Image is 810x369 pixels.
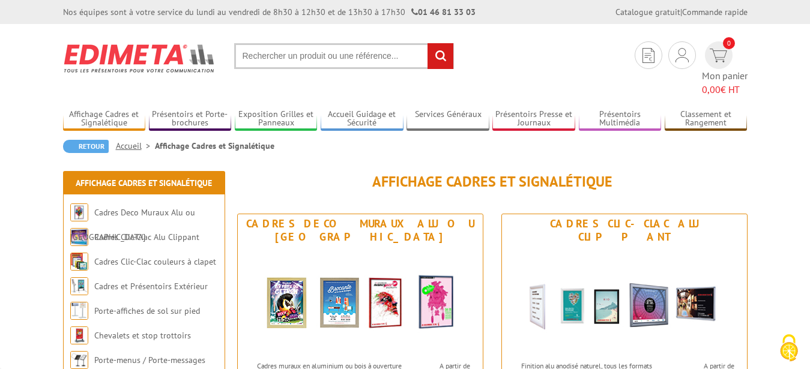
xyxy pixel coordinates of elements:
[492,109,575,129] a: Présentoirs Presse et Journaux
[774,333,804,363] img: Cookies (fenêtre modale)
[70,203,88,221] img: Cadres Deco Muraux Alu ou Bois
[615,6,748,18] div: |
[513,247,736,355] img: Cadres Clic-Clac Alu Clippant
[428,43,453,69] input: rechercher
[70,253,88,271] img: Cadres Clic-Clac couleurs à clapet
[615,7,680,17] a: Catalogue gratuit
[234,43,454,69] input: Rechercher un produit ou une référence...
[702,69,748,97] span: Mon panier
[702,83,721,95] span: 0,00
[70,326,88,344] img: Chevalets et stop trottoirs
[235,109,318,129] a: Exposition Grilles et Panneaux
[94,305,200,316] a: Porte-affiches de sol sur pied
[63,36,216,80] img: Edimeta
[149,109,232,129] a: Présentoirs et Porte-brochures
[237,174,748,190] h1: Affichage Cadres et Signalétique
[94,281,208,292] a: Cadres et Présentoirs Extérieur
[76,178,212,188] a: Affichage Cadres et Signalétique
[505,217,744,244] div: Cadres Clic-Clac Alu Clippant
[70,302,88,320] img: Porte-affiches de sol sur pied
[70,351,88,369] img: Porte-menus / Porte-messages
[116,140,155,151] a: Accueil
[70,207,195,242] a: Cadres Deco Muraux Alu ou [GEOGRAPHIC_DATA]
[682,7,748,17] a: Commande rapide
[723,37,735,49] span: 0
[94,330,191,341] a: Chevalets et stop trottoirs
[70,277,88,295] img: Cadres et Présentoirs Extérieur
[642,48,654,63] img: devis rapide
[665,109,748,129] a: Classement et Rangement
[407,109,489,129] a: Services Généraux
[702,41,748,97] a: devis rapide 0 Mon panier 0,00€ HT
[241,217,480,244] div: Cadres Deco Muraux Alu ou [GEOGRAPHIC_DATA]
[94,355,205,365] a: Porte-menus / Porte-messages
[702,83,748,97] span: € HT
[63,140,109,153] a: Retour
[710,49,727,62] img: devis rapide
[63,109,146,129] a: Affichage Cadres et Signalétique
[411,7,476,17] strong: 01 46 81 33 03
[94,232,199,242] a: Cadres Clic-Clac Alu Clippant
[249,247,471,355] img: Cadres Deco Muraux Alu ou Bois
[63,6,476,18] div: Nos équipes sont à votre service du lundi au vendredi de 8h30 à 12h30 et de 13h30 à 17h30
[676,48,689,62] img: devis rapide
[579,109,662,129] a: Présentoirs Multimédia
[768,328,810,369] button: Cookies (fenêtre modale)
[94,256,216,267] a: Cadres Clic-Clac couleurs à clapet
[155,140,274,152] li: Affichage Cadres et Signalétique
[321,109,403,129] a: Accueil Guidage et Sécurité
